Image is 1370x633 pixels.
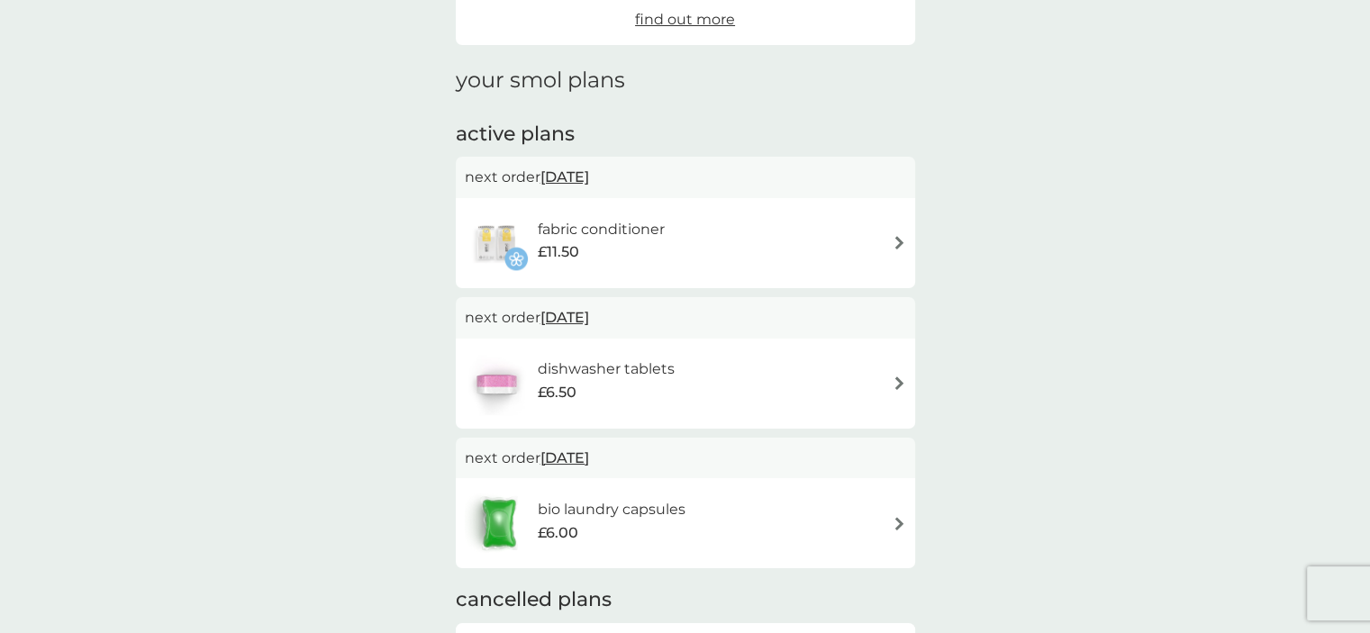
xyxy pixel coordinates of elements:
[893,236,906,249] img: arrow right
[456,121,915,149] h2: active plans
[465,166,906,189] p: next order
[893,517,906,530] img: arrow right
[538,521,578,545] span: £6.00
[538,498,685,521] h6: bio laundry capsules
[465,212,528,275] img: fabric conditioner
[538,240,579,264] span: £11.50
[540,159,589,194] span: [DATE]
[538,357,675,381] h6: dishwasher tablets
[465,447,906,470] p: next order
[465,492,533,555] img: bio laundry capsules
[635,11,735,28] span: find out more
[540,300,589,335] span: [DATE]
[456,68,915,94] h1: your smol plans
[540,440,589,475] span: [DATE]
[538,381,576,404] span: £6.50
[538,218,665,241] h6: fabric conditioner
[456,586,915,614] h2: cancelled plans
[465,306,906,330] p: next order
[635,8,735,32] a: find out more
[893,376,906,390] img: arrow right
[465,352,528,415] img: dishwasher tablets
